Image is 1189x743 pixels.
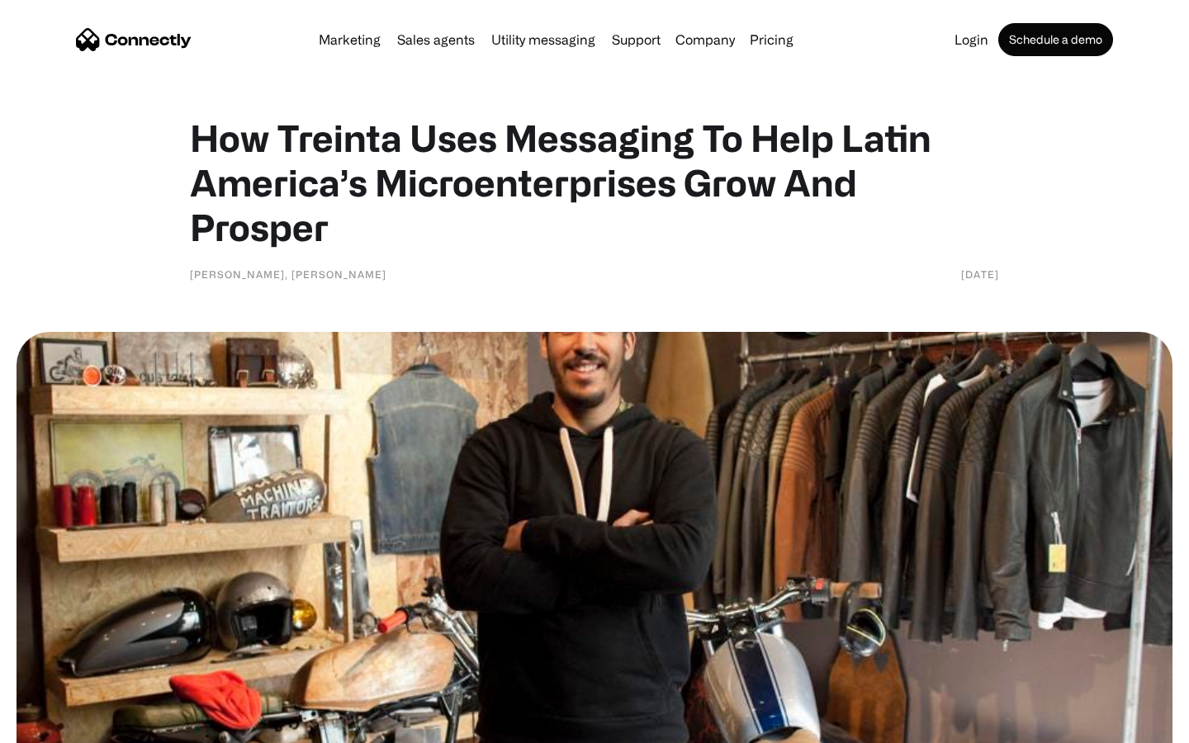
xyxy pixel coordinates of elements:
a: Sales agents [391,33,481,46]
div: [DATE] [961,266,999,282]
a: Utility messaging [485,33,602,46]
a: Schedule a demo [998,23,1113,56]
a: Support [605,33,667,46]
ul: Language list [33,714,99,737]
a: Marketing [312,33,387,46]
h1: How Treinta Uses Messaging To Help Latin America’s Microenterprises Grow And Prosper [190,116,999,249]
a: Login [948,33,995,46]
aside: Language selected: English [17,714,99,737]
div: [PERSON_NAME], [PERSON_NAME] [190,266,386,282]
div: Company [675,28,735,51]
a: Pricing [743,33,800,46]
